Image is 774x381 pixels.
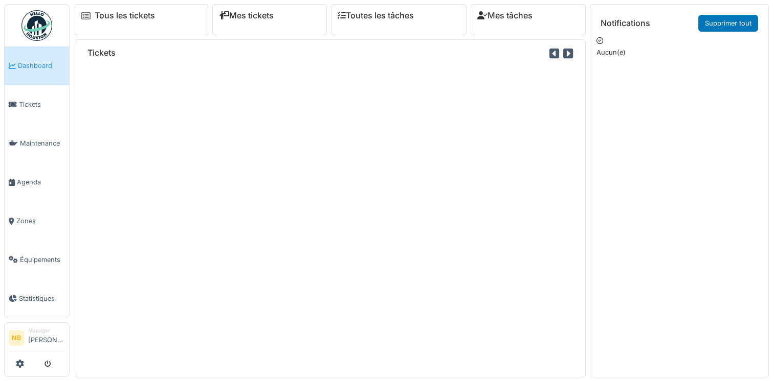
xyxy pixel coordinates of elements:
[5,279,69,318] a: Statistiques
[16,216,65,226] span: Zones
[28,327,65,335] div: Manager
[5,124,69,163] a: Maintenance
[338,11,414,20] a: Toutes les tâches
[20,138,65,148] span: Maintenance
[219,11,274,20] a: Mes tickets
[5,85,69,124] a: Tickets
[477,11,533,20] a: Mes tâches
[5,202,69,241] a: Zones
[28,327,65,349] li: [PERSON_NAME]
[698,15,758,32] a: Supprimer tout
[9,327,65,351] a: NB Manager[PERSON_NAME]
[596,47,762,57] p: Aucun(e)
[20,255,65,265] span: Équipements
[17,177,65,187] span: Agenda
[9,330,24,346] li: NB
[21,10,52,41] img: Badge_color-CXgf-gQk.svg
[18,61,65,70] span: Dashboard
[19,294,65,303] span: Statistiques
[95,11,155,20] a: Tous les tickets
[5,240,69,279] a: Équipements
[19,100,65,109] span: Tickets
[5,163,69,202] a: Agenda
[601,18,650,28] h6: Notifications
[5,46,69,85] a: Dashboard
[87,48,116,58] h6: Tickets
